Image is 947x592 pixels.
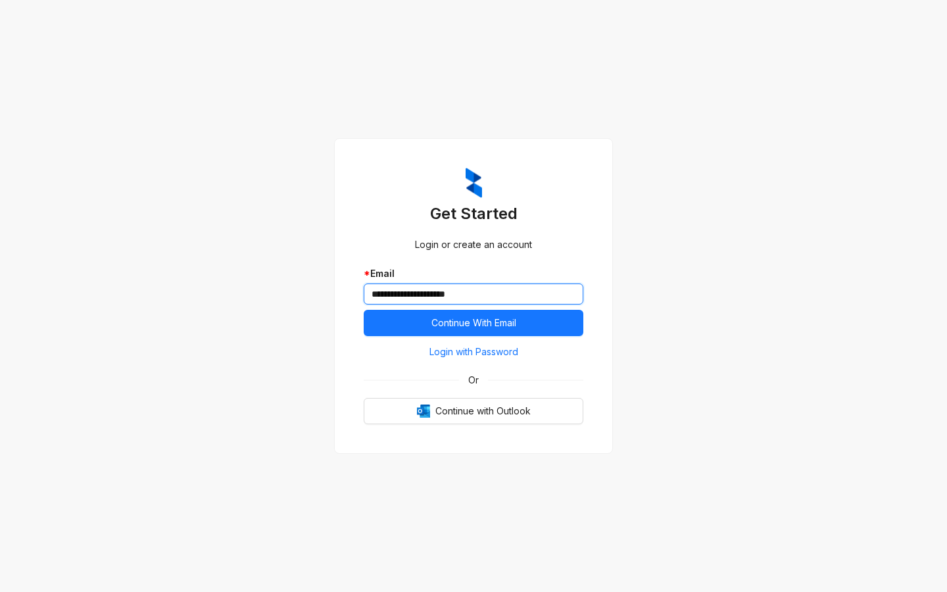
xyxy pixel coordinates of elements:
h3: Get Started [364,203,583,224]
span: Continue with Outlook [435,404,531,418]
span: Or [459,373,488,387]
span: Login with Password [429,345,518,359]
button: Login with Password [364,341,583,362]
img: ZumaIcon [466,168,482,198]
span: Continue With Email [431,316,516,330]
button: Continue With Email [364,310,583,336]
div: Email [364,266,583,281]
button: OutlookContinue with Outlook [364,398,583,424]
img: Outlook [417,405,430,418]
div: Login or create an account [364,237,583,252]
